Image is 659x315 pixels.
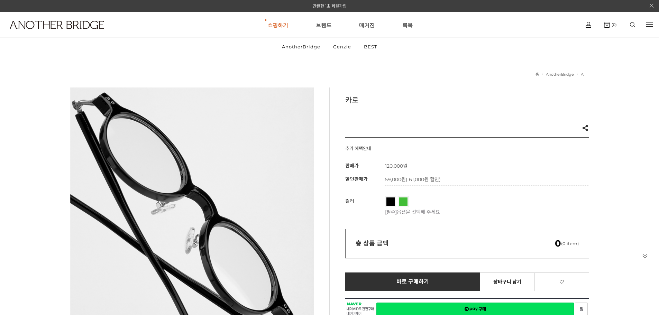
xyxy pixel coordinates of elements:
[267,12,288,37] a: 쇼핑하기
[345,193,385,219] th: 컬러
[555,241,579,246] span: (0 item)
[356,240,388,247] strong: 총 상품 금액
[546,72,574,77] a: AnotherBridge
[358,38,383,56] a: BEST
[385,163,408,169] strong: 120,000원
[398,196,409,207] li: 투명그린
[345,272,480,291] a: 바로 구매하기
[536,72,539,77] a: 홈
[399,197,428,202] span: 투명그린
[327,38,357,56] a: Genzie
[386,197,395,206] a: 블랙
[386,197,408,202] span: 블랙
[385,208,586,215] p: [필수]
[10,21,104,29] img: logo
[397,209,440,215] span: 옵션을 선택해 주세요
[396,279,429,285] span: 바로 구매하기
[480,272,535,291] a: 장바구니 담기
[345,94,589,105] h3: 카로
[555,238,561,249] em: 0
[604,22,617,28] a: (0)
[586,22,591,28] img: cart
[345,163,359,169] span: 판매가
[402,12,413,37] a: 룩북
[385,176,441,183] span: 59,000원
[313,3,347,9] a: 간편한 1초 회원가입
[276,38,326,56] a: AnotherBridge
[610,22,617,27] span: (0)
[399,197,408,206] a: 투명그린
[345,176,368,182] span: 할인판매가
[604,22,610,28] img: cart
[345,145,371,155] h4: 추가 혜택안내
[581,72,586,77] a: All
[630,22,635,27] img: search
[3,21,102,46] a: logo
[316,12,331,37] a: 브랜드
[359,12,375,37] a: 매거진
[406,176,441,183] span: ( 61,000원 할인)
[385,196,396,207] li: 블랙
